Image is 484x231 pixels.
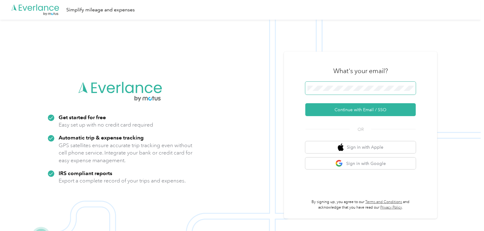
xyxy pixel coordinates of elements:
p: Export a complete record of your trips and expenses. [59,177,186,185]
p: GPS satellites ensure accurate trip tracking even without cell phone service. Integrate your bank... [59,142,193,164]
a: Privacy Policy [380,205,402,210]
strong: IRS compliant reports [59,170,112,176]
div: Simplify mileage and expenses [66,6,135,14]
span: OR [350,126,371,133]
strong: Automatic trip & expense tracking [59,134,144,141]
button: apple logoSign in with Apple [305,141,416,153]
button: Continue with Email / SSO [305,103,416,116]
p: By signing up, you agree to our and acknowledge that you have read our . [305,199,416,210]
img: apple logo [338,143,344,151]
img: google logo [335,160,343,167]
iframe: Everlance-gr Chat Button Frame [450,197,484,231]
p: Easy set up with no credit card required [59,121,153,129]
button: google logoSign in with Google [305,158,416,170]
a: Terms and Conditions [366,200,402,204]
strong: Get started for free [59,114,106,120]
h3: What's your email? [333,67,388,75]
